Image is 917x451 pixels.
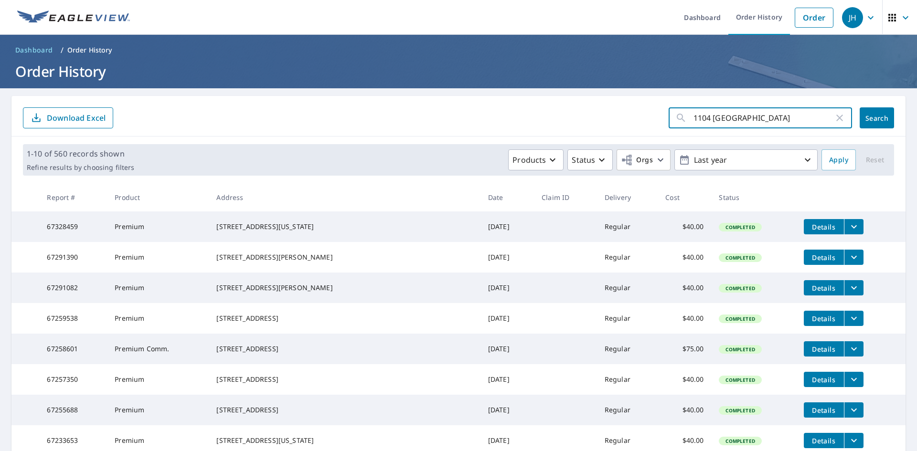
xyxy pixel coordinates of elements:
[711,183,796,211] th: Status
[597,303,658,334] td: Regular
[534,183,597,211] th: Claim ID
[11,42,906,58] nav: breadcrumb
[804,250,844,265] button: detailsBtn-67291390
[844,280,864,295] button: filesDropdownBtn-67291082
[720,438,760,444] span: Completed
[658,211,711,242] td: $40.00
[597,395,658,425] td: Regular
[216,222,472,231] div: [STREET_ADDRESS][US_STATE]
[216,283,472,293] div: [STREET_ADDRESS][PERSON_NAME]
[690,152,802,168] p: Last year
[693,105,834,131] input: Address, Report #, Claim ID, etc.
[107,242,209,273] td: Premium
[844,433,864,448] button: filesDropdownBtn-67233653
[67,45,112,55] p: Order History
[597,183,658,211] th: Delivery
[804,219,844,234] button: detailsBtn-67328459
[480,242,534,273] td: [DATE]
[27,163,134,172] p: Refine results by choosing filters
[11,42,57,58] a: Dashboard
[821,149,856,170] button: Apply
[480,334,534,364] td: [DATE]
[567,149,613,170] button: Status
[860,107,894,128] button: Search
[804,402,844,418] button: detailsBtn-67255688
[658,183,711,211] th: Cost
[209,183,480,211] th: Address
[658,242,711,273] td: $40.00
[844,219,864,234] button: filesDropdownBtn-67328459
[658,273,711,303] td: $40.00
[39,242,107,273] td: 67291390
[480,395,534,425] td: [DATE]
[795,8,833,28] a: Order
[107,183,209,211] th: Product
[829,154,848,166] span: Apply
[597,211,658,242] td: Regular
[107,334,209,364] td: Premium Comm.
[621,154,653,166] span: Orgs
[597,364,658,395] td: Regular
[216,436,472,445] div: [STREET_ADDRESS][US_STATE]
[720,285,760,292] span: Completed
[107,395,209,425] td: Premium
[572,154,595,166] p: Status
[810,345,838,354] span: Details
[720,407,760,414] span: Completed
[720,254,760,261] span: Completed
[107,273,209,303] td: Premium
[23,107,113,128] button: Download Excel
[480,211,534,242] td: [DATE]
[804,280,844,295] button: detailsBtn-67291082
[15,45,53,55] span: Dashboard
[480,303,534,334] td: [DATE]
[27,148,134,159] p: 1-10 of 560 records shown
[658,364,711,395] td: $40.00
[216,252,472,262] div: [STREET_ADDRESS][PERSON_NAME]
[804,341,844,357] button: detailsBtn-67258601
[11,62,906,81] h1: Order History
[658,395,711,425] td: $40.00
[720,224,760,231] span: Completed
[216,375,472,384] div: [STREET_ADDRESS]
[61,44,64,56] li: /
[39,183,107,211] th: Report #
[844,402,864,418] button: filesDropdownBtn-67255688
[810,253,838,262] span: Details
[480,273,534,303] td: [DATE]
[720,315,760,322] span: Completed
[39,211,107,242] td: 67328459
[216,344,472,354] div: [STREET_ADDRESS]
[804,311,844,326] button: detailsBtn-67259538
[39,364,107,395] td: 67257350
[216,314,472,323] div: [STREET_ADDRESS]
[844,311,864,326] button: filesDropdownBtn-67259538
[804,433,844,448] button: detailsBtn-67233653
[39,334,107,364] td: 67258601
[810,283,838,293] span: Details
[480,183,534,211] th: Date
[107,364,209,395] td: Premium
[844,341,864,357] button: filesDropdownBtn-67258601
[810,222,838,231] span: Details
[810,314,838,323] span: Details
[844,372,864,387] button: filesDropdownBtn-67257350
[17,10,130,25] img: EV Logo
[658,334,711,364] td: $75.00
[617,149,671,170] button: Orgs
[867,114,886,123] span: Search
[720,346,760,353] span: Completed
[844,250,864,265] button: filesDropdownBtn-67291390
[720,377,760,383] span: Completed
[480,364,534,395] td: [DATE]
[810,436,838,445] span: Details
[810,375,838,384] span: Details
[597,242,658,273] td: Regular
[508,149,564,170] button: Products
[107,303,209,334] td: Premium
[658,303,711,334] td: $40.00
[39,303,107,334] td: 67259538
[674,149,818,170] button: Last year
[597,273,658,303] td: Regular
[39,273,107,303] td: 67291082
